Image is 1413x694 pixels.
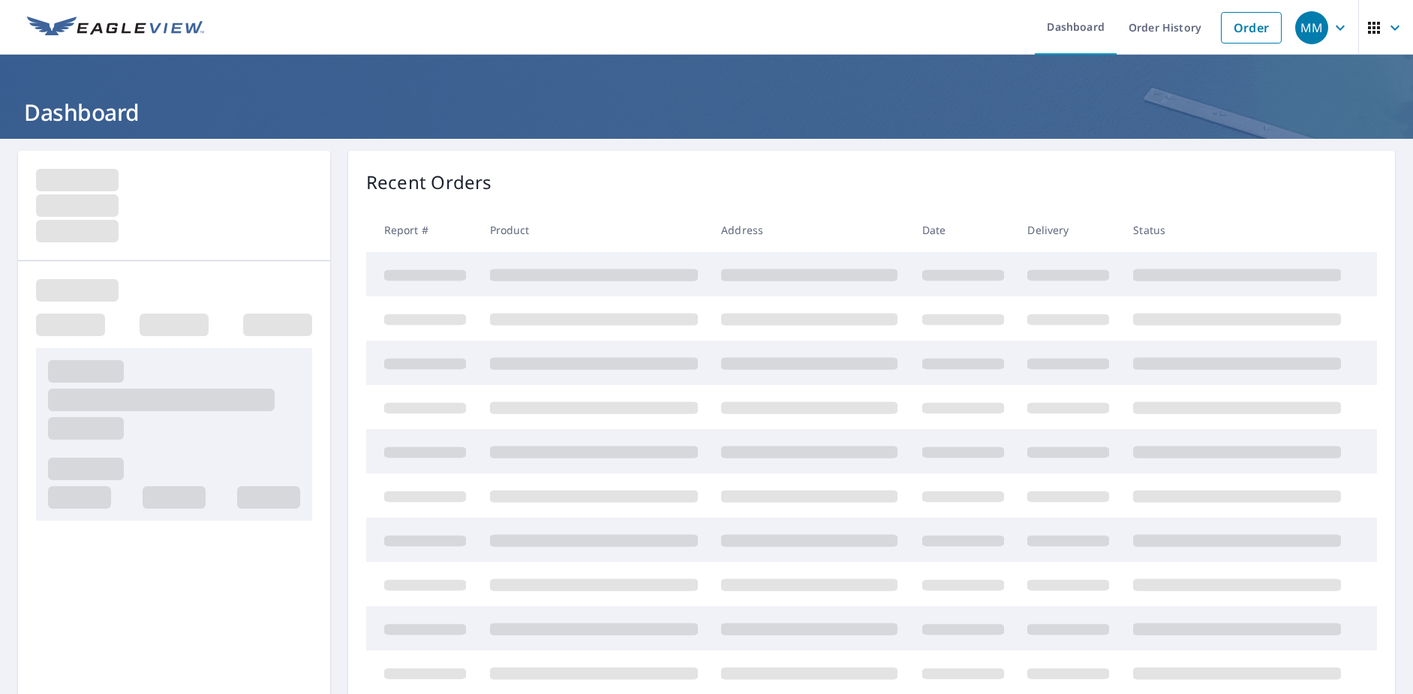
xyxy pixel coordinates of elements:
th: Status [1121,208,1353,252]
th: Product [478,208,710,252]
div: MM [1295,11,1328,44]
h1: Dashboard [18,97,1395,128]
th: Delivery [1015,208,1121,252]
img: EV Logo [27,17,204,39]
a: Order [1221,12,1282,44]
th: Date [910,208,1016,252]
p: Recent Orders [366,169,492,196]
th: Report # [366,208,478,252]
th: Address [709,208,909,252]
